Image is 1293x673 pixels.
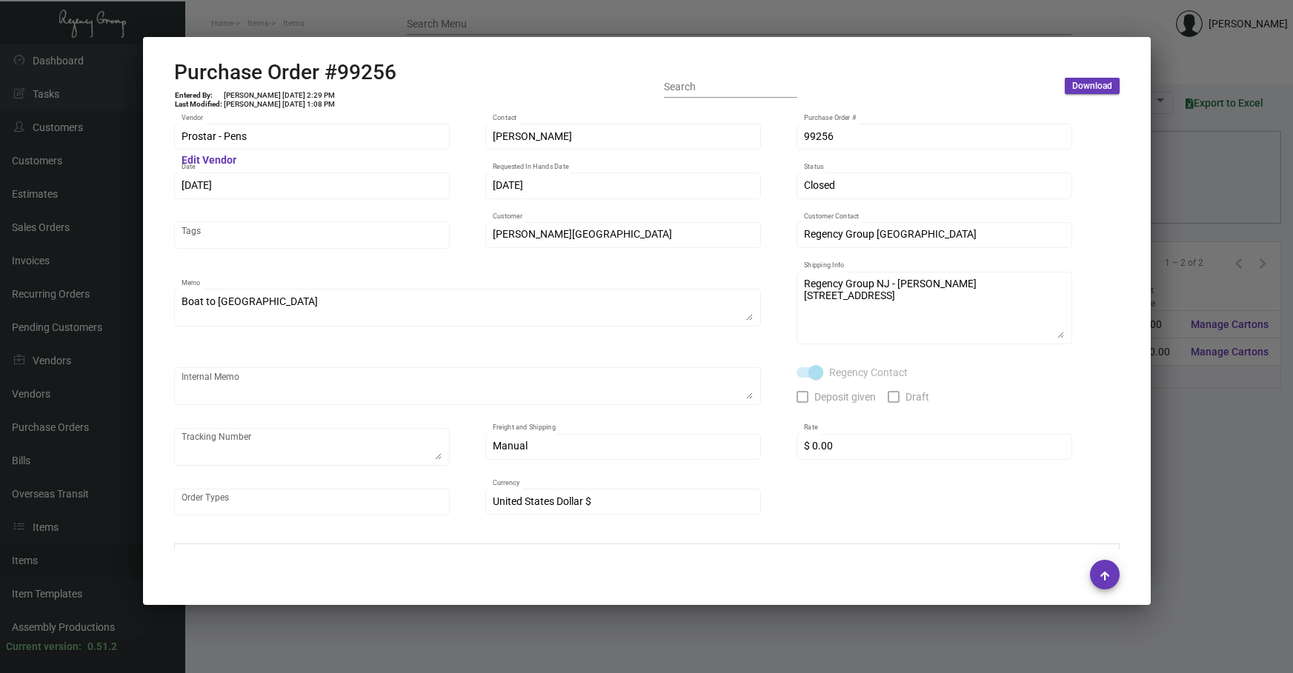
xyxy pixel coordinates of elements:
th: Value [850,544,1119,570]
td: [PERSON_NAME] [DATE] 2:29 PM [223,91,336,100]
th: Data Type [576,544,850,570]
span: Download [1072,80,1112,93]
div: Current version: [6,639,82,654]
span: Draft [905,388,929,406]
h2: Purchase Order #99256 [174,60,396,85]
td: Last Modified: [174,100,223,109]
th: Field Name [174,544,576,570]
button: Download [1065,78,1120,94]
span: Deposit given [814,388,876,406]
span: Regency Contact [829,364,908,381]
mat-hint: Edit Vendor [182,155,236,167]
td: [PERSON_NAME] [DATE] 1:08 PM [223,100,336,109]
div: 0.51.2 [87,639,117,654]
span: Manual [493,440,528,452]
span: Closed [804,179,835,191]
td: Entered By: [174,91,223,100]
